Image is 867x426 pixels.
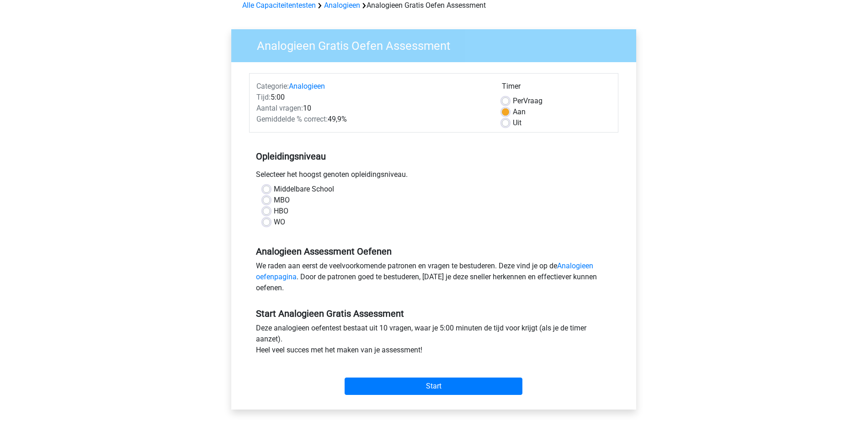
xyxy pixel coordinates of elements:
[513,96,523,105] span: Per
[242,1,316,10] a: Alle Capaciteitentesten
[274,195,290,206] label: MBO
[502,81,611,96] div: Timer
[513,117,521,128] label: Uit
[274,217,285,228] label: WO
[246,35,629,53] h3: Analogieen Gratis Oefen Assessment
[289,82,325,91] a: Analogieen
[249,169,618,184] div: Selecteer het hoogst genoten opleidingsniveau.
[256,104,303,112] span: Aantal vragen:
[345,378,522,395] input: Start
[274,206,288,217] label: HBO
[274,184,334,195] label: Middelbare School
[513,106,526,117] label: Aan
[256,82,289,91] span: Categorie:
[249,261,618,297] div: We raden aan eerst de veelvoorkomende patronen en vragen te bestuderen. Deze vind je op de . Door...
[513,96,543,106] label: Vraag
[256,308,612,319] h5: Start Analogieen Gratis Assessment
[256,246,612,257] h5: Analogieen Assessment Oefenen
[250,92,495,103] div: 5:00
[250,103,495,114] div: 10
[256,93,271,101] span: Tijd:
[324,1,360,10] a: Analogieen
[249,323,618,359] div: Deze analogieen oefentest bestaat uit 10 vragen, waar je 5:00 minuten de tijd voor krijgt (als je...
[256,147,612,165] h5: Opleidingsniveau
[250,114,495,125] div: 49,9%
[256,115,328,123] span: Gemiddelde % correct:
